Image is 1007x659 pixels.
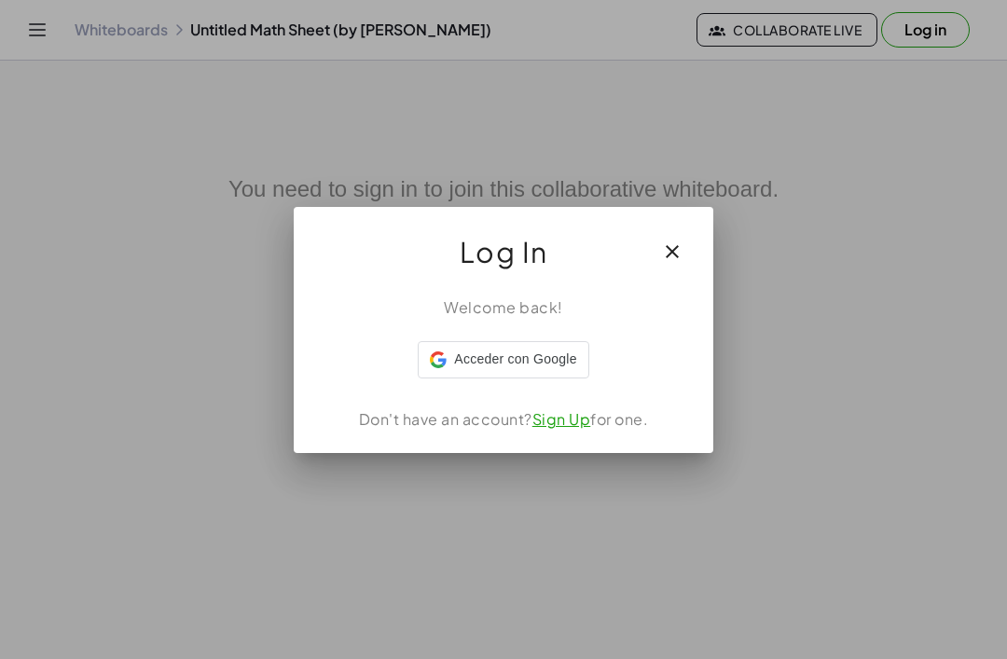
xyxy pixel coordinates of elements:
[460,229,548,274] span: Log In
[316,408,691,431] div: Don't have an account? for one.
[316,296,691,319] div: Welcome back!
[454,350,576,369] span: Acceder con Google
[532,409,591,429] a: Sign Up
[418,341,588,378] div: Acceder con Google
